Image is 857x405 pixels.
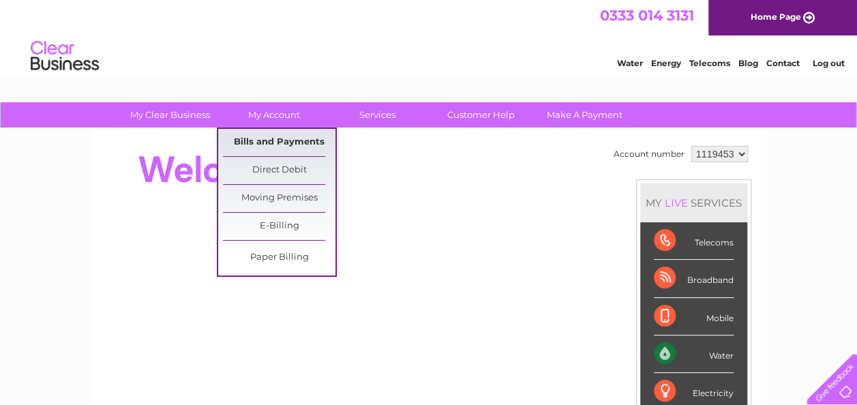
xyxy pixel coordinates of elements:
a: Customer Help [425,102,537,127]
td: Account number [610,142,688,166]
div: Clear Business is a trading name of Verastar Limited (registered in [GEOGRAPHIC_DATA] No. 3667643... [107,7,751,66]
a: Telecoms [689,58,730,68]
div: Telecoms [654,222,734,260]
img: logo.png [30,35,100,77]
a: My Clear Business [114,102,226,127]
a: Log out [812,58,844,68]
a: Paper Billing [223,244,335,271]
div: Mobile [654,298,734,335]
div: Broadband [654,260,734,297]
a: 0333 014 3131 [600,7,694,24]
div: Water [654,335,734,373]
a: Energy [651,58,681,68]
a: Contact [766,58,800,68]
div: MY SERVICES [640,183,747,222]
a: Services [321,102,434,127]
a: My Account [217,102,330,127]
a: Make A Payment [528,102,641,127]
a: Direct Debit [223,157,335,184]
a: Blog [738,58,758,68]
a: Moving Premises [223,185,335,212]
a: Bills and Payments [223,129,335,156]
div: LIVE [662,196,691,209]
a: E-Billing [223,213,335,240]
a: Water [617,58,643,68]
